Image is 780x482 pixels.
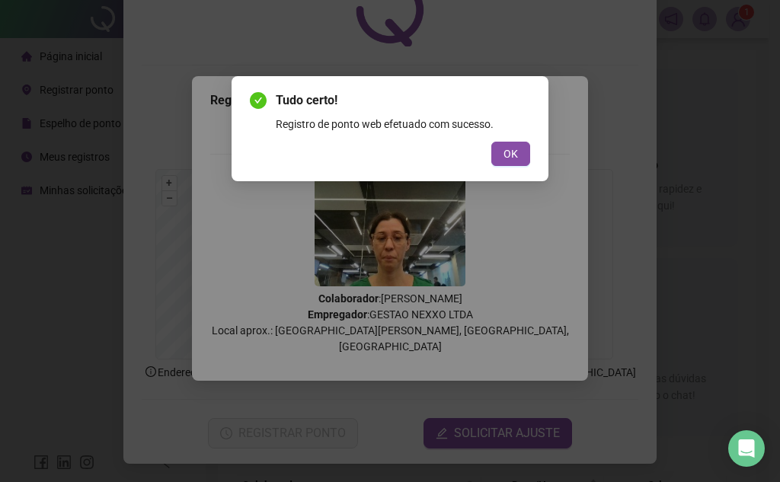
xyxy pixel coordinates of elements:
span: check-circle [250,92,267,109]
span: Tudo certo! [276,91,530,110]
div: Open Intercom Messenger [728,430,765,467]
span: OK [503,145,518,162]
button: OK [491,142,530,166]
div: Registro de ponto web efetuado com sucesso. [276,116,530,132]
